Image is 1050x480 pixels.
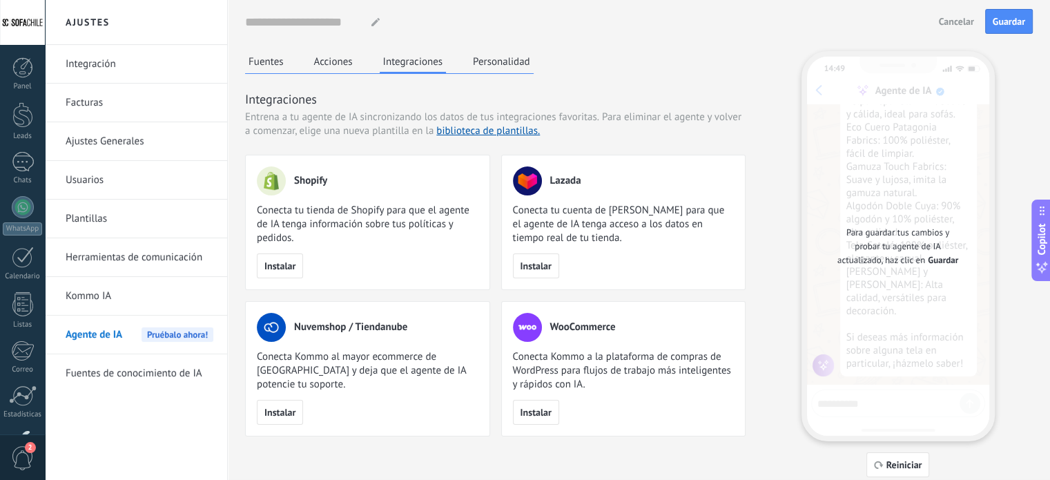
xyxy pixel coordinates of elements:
[66,161,213,200] a: Usuarios
[866,452,930,477] button: Reiniciar
[66,84,213,122] a: Facturas
[294,174,327,188] span: Shopify
[66,45,213,84] a: Integración
[928,253,958,267] span: Guardar
[521,407,552,417] span: Instalar
[245,111,599,124] span: Entrena a tu agente de IA sincronizando los datos de tus integraciones favoritas.
[66,277,213,316] a: Kommo IA
[3,82,43,91] div: Panel
[985,9,1033,34] button: Guardar
[513,204,735,245] span: Conecta tu cuenta de [PERSON_NAME] para que el agente de IA tenga acceso a los datos en tiempo re...
[521,261,552,271] span: Instalar
[45,238,227,277] li: Herramientas de comunicación
[245,111,741,137] span: Para eliminar el agente y volver a comenzar, elige una nueva plantilla en la
[3,176,43,185] div: Chats
[66,122,213,161] a: Ajustes Generales
[3,132,43,141] div: Leads
[550,174,581,188] span: Lazada
[3,410,43,419] div: Estadísticas
[245,51,287,72] button: Fuentes
[66,316,122,354] span: Agente de IA
[45,84,227,122] li: Facturas
[380,51,447,74] button: Integraciones
[257,400,303,425] button: Instalar
[513,253,559,278] button: Instalar
[933,11,980,32] button: Cancelar
[1035,223,1049,255] span: Copilot
[311,51,356,72] button: Acciones
[257,350,478,392] span: Conecta Kommo al mayor ecommerce de [GEOGRAPHIC_DATA] y deja que el agente de IA potencie tu sopo...
[66,200,213,238] a: Plantillas
[436,124,540,137] a: biblioteca de plantillas.
[3,320,43,329] div: Listas
[66,354,213,393] a: Fuentes de conocimiento de IA
[3,365,43,374] div: Correo
[45,277,227,316] li: Kommo IA
[142,327,213,342] span: Pruébalo ahora!
[45,316,227,354] li: Agente de IA
[25,442,36,453] span: 2
[257,253,303,278] button: Instalar
[3,222,42,236] div: WhatsApp
[45,45,227,84] li: Integración
[66,316,213,354] a: Agente de IA Pruébalo ahora!
[513,400,559,425] button: Instalar
[257,204,478,245] span: Conecta tu tienda de Shopify para que el agente de IA tenga información sobre tus políticas y ped...
[993,17,1025,26] span: Guardar
[294,320,407,334] span: Nuvemshop / Tiendanube
[550,320,616,334] span: WooCommerce
[245,90,746,108] h3: Integraciones
[837,227,949,266] span: Para guardar tus cambios y probar tu agente de IA actualizado, haz clic en
[66,238,213,277] a: Herramientas de comunicación
[264,407,295,417] span: Instalar
[264,261,295,271] span: Instalar
[45,200,227,238] li: Plantillas
[513,350,735,392] span: Conecta Kommo a la plataforma de compras de WordPress para flujos de trabajo más inteligentes y r...
[886,460,922,470] span: Reiniciar
[3,272,43,281] div: Calendario
[45,354,227,392] li: Fuentes de conocimiento de IA
[45,161,227,200] li: Usuarios
[939,17,974,26] span: Cancelar
[469,51,534,72] button: Personalidad
[45,122,227,161] li: Ajustes Generales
